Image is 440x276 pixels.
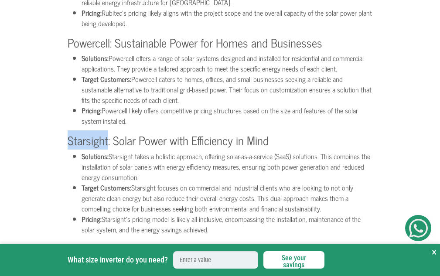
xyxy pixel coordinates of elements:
[82,182,131,193] b: Target Customers:
[82,52,109,64] b: Solutions:
[68,255,168,265] label: What size inverter do you need?
[68,35,373,49] h3: Powercell: Sustainable Power for Homes and Businesses
[82,73,131,85] b: Target Customers:
[82,74,373,105] li: Powercell caters to homes, offices, and small businesses seeking a reliable and sustainable alter...
[82,214,373,235] li: Starsight's pricing model is likely all-inclusive, encompassing the installation, maintenance of ...
[82,7,373,28] li: Rubitec's pricing likely aligns with the project scope and the overall capacity of the solar powe...
[82,150,109,162] b: Solutions:
[82,213,102,225] b: Pricing:
[409,219,428,238] img: Get Started On Earthbond Via Whatsapp
[82,7,102,18] b: Pricing:
[432,244,437,260] button: Close Sticky CTA
[82,182,373,214] li: Starsight focuses on commercial and industrial clients who are looking to not only generate clean...
[82,151,373,182] li: Starsight takes a holistic approach, offering solar-as-a-service (SaaS) solutions. This combines ...
[82,105,102,116] b: Pricing:
[68,242,373,256] h3: Solar Wizard [GEOGRAPHIC_DATA]: Customization is Key
[173,251,258,269] input: Enter a value
[68,133,373,147] h3: Starsight: Solar Power with Efficiency in Mind
[82,53,373,74] li: Powercell offers a range of solar systems designed and installed for residential and commercial a...
[82,105,373,126] li: Powercell likely offers competitive pricing structures based on the size and features of the sola...
[263,251,324,269] button: See your savings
